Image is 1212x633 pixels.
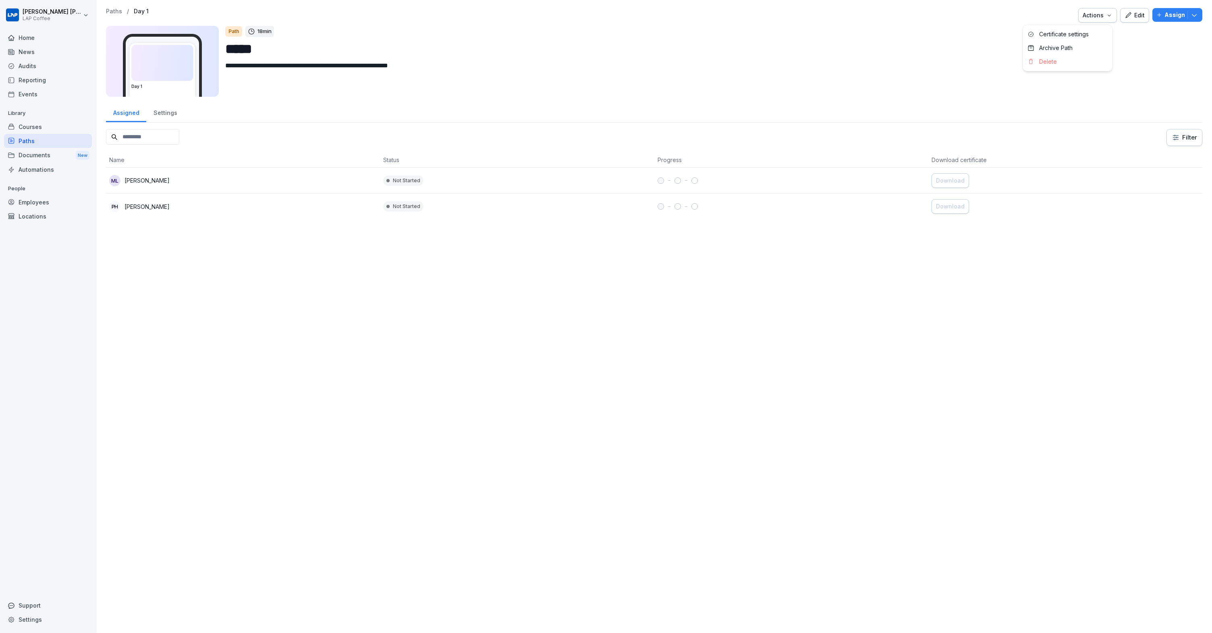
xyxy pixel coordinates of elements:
[936,176,965,185] div: Download
[1164,10,1185,19] p: Assign
[1039,31,1089,38] p: Certificate settings
[1039,58,1057,65] p: Delete
[1125,11,1145,20] div: Edit
[1039,44,1073,52] p: Archive Path
[936,202,965,211] div: Download
[1083,11,1112,20] div: Actions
